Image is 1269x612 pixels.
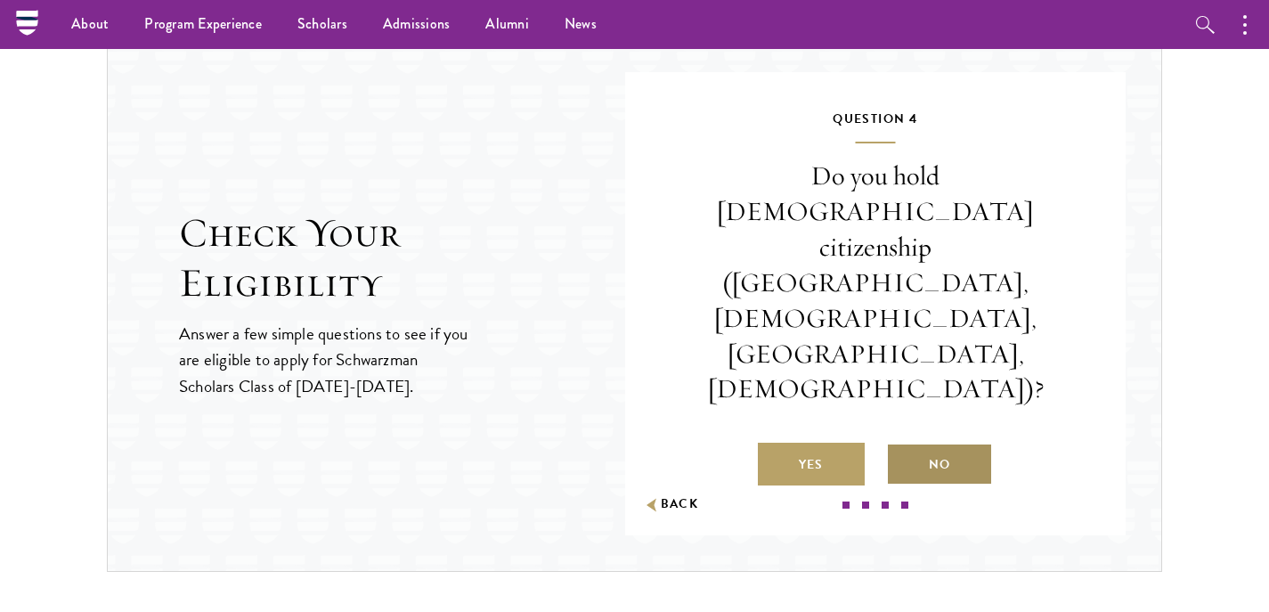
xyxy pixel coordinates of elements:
[886,443,993,486] label: No
[179,321,470,398] p: Answer a few simple questions to see if you are eligible to apply for Schwarzman Scholars Class o...
[758,443,865,486] label: Yes
[179,208,625,308] h2: Check Your Eligibility
[643,495,699,514] button: Back
[679,108,1072,143] h5: Question 4
[679,159,1072,407] p: Do you hold [DEMOGRAPHIC_DATA] citizenship ([GEOGRAPHIC_DATA], [DEMOGRAPHIC_DATA], [GEOGRAPHIC_DA...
